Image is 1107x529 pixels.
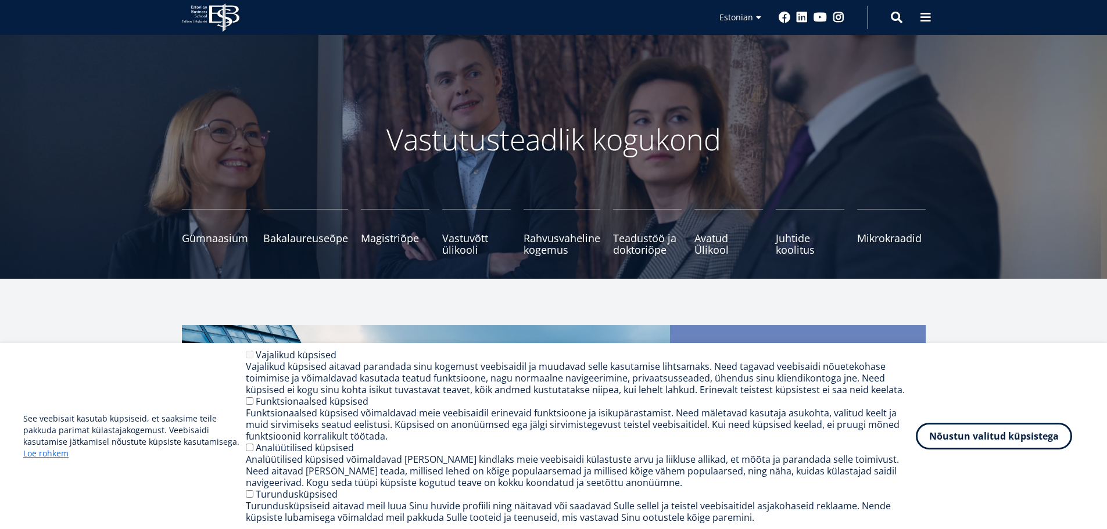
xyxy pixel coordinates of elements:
label: Analüütilised küpsised [256,441,354,454]
div: Vajalikud küpsised aitavad parandada sinu kogemust veebisaidil ja muudavad selle kasutamise lihts... [246,361,916,395]
a: Magistriõpe [361,209,429,255]
span: Bakalaureuseõpe [263,232,348,244]
div: Turundusküpsiseid aitavad meil luua Sinu huvide profiili ning näitavad või saadavad Sulle sellel ... [246,500,916,523]
a: Instagram [833,12,844,23]
span: Juhtide koolitus [776,232,844,255]
span: Vastuvõtt ülikooli [442,232,511,255]
a: Youtube [814,12,827,23]
a: Mikrokraadid [857,209,926,255]
a: Teadustöö ja doktoriõpe [613,209,682,255]
span: Gümnaasium [182,232,250,244]
a: Avatud Ülikool [694,209,763,255]
a: Linkedin [796,12,808,23]
div: Analüütilised küpsised võimaldavad [PERSON_NAME] kindlaks meie veebisaidi külastuste arvu ja liik... [246,454,916,488]
label: Vajalikud küpsised [256,348,336,361]
span: Avatud Ülikool [694,232,763,255]
a: Vastuvõtt ülikooli [442,209,511,255]
a: Rahvusvaheline kogemus [524,209,600,255]
a: Juhtide koolitus [776,209,844,255]
p: Vastutusteadlik kogukond [246,122,862,157]
div: Funktsionaalsed küpsised võimaldavad meie veebisaidil erinevaid funktsioone ja isikupärastamist. ... [246,407,916,442]
span: Magistriõpe [361,232,429,244]
label: Turundusküpsised [256,488,338,501]
span: Mikrokraadid [857,232,926,244]
a: Facebook [779,12,790,23]
p: See veebisait kasutab küpsiseid, et saaksime teile pakkuda parimat külastajakogemust. Veebisaidi ... [23,413,246,459]
button: Nõustun valitud küpsistega [916,423,1072,449]
span: Teadustöö ja doktoriõpe [613,232,682,255]
a: Gümnaasium [182,209,250,255]
a: Bakalaureuseõpe [263,209,348,255]
label: Funktsionaalsed küpsised [256,395,368,408]
span: Rahvusvaheline kogemus [524,232,600,255]
a: Loe rohkem [23,448,69,459]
